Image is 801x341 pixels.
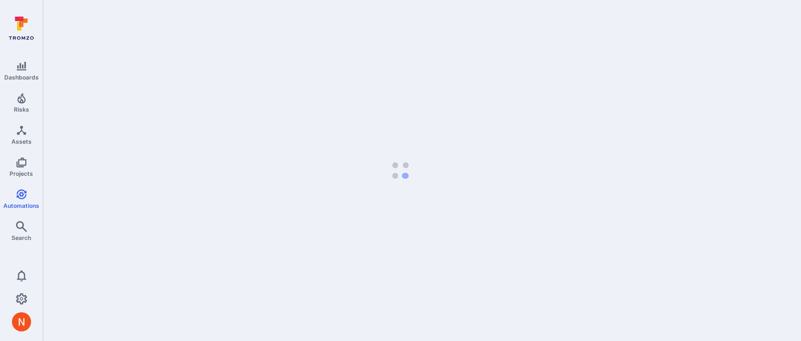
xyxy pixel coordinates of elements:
[12,312,31,331] div: Neeren Patki
[11,138,32,145] span: Assets
[14,106,29,113] span: Risks
[11,234,31,241] span: Search
[12,312,31,331] img: ACg8ocIprwjrgDQnDsNSk9Ghn5p5-B8DpAKWoJ5Gi9syOE4K59tr4Q=s96-c
[4,74,39,81] span: Dashboards
[10,170,33,177] span: Projects
[3,202,39,209] span: Automations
